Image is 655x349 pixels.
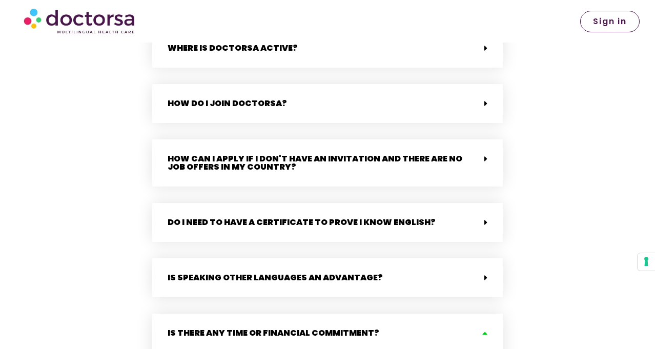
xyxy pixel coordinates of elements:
[152,203,503,242] div: Do I need to have a certificate to prove I know English?
[168,153,462,173] a: How can I apply if I don't have an invitation and there are no job offers in my country?
[168,42,298,54] a: Where is Doctorsa active?
[152,29,503,68] div: Where is Doctorsa active?
[580,11,640,32] a: Sign in
[638,253,655,271] button: Your consent preferences for tracking technologies
[593,17,627,26] span: Sign in
[168,216,436,228] a: Do I need to have a certificate to prove I know English?
[152,139,503,187] div: How can I apply if I don't have an invitation and there are no job offers in my country?
[152,84,503,123] div: How do I join Doctorsa?
[168,327,379,339] a: Is there any time or financial commitment?
[168,97,287,109] a: How do I join Doctorsa?
[168,272,383,283] a: Is speaking other languages an advantage?
[152,258,503,297] div: Is speaking other languages an advantage?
